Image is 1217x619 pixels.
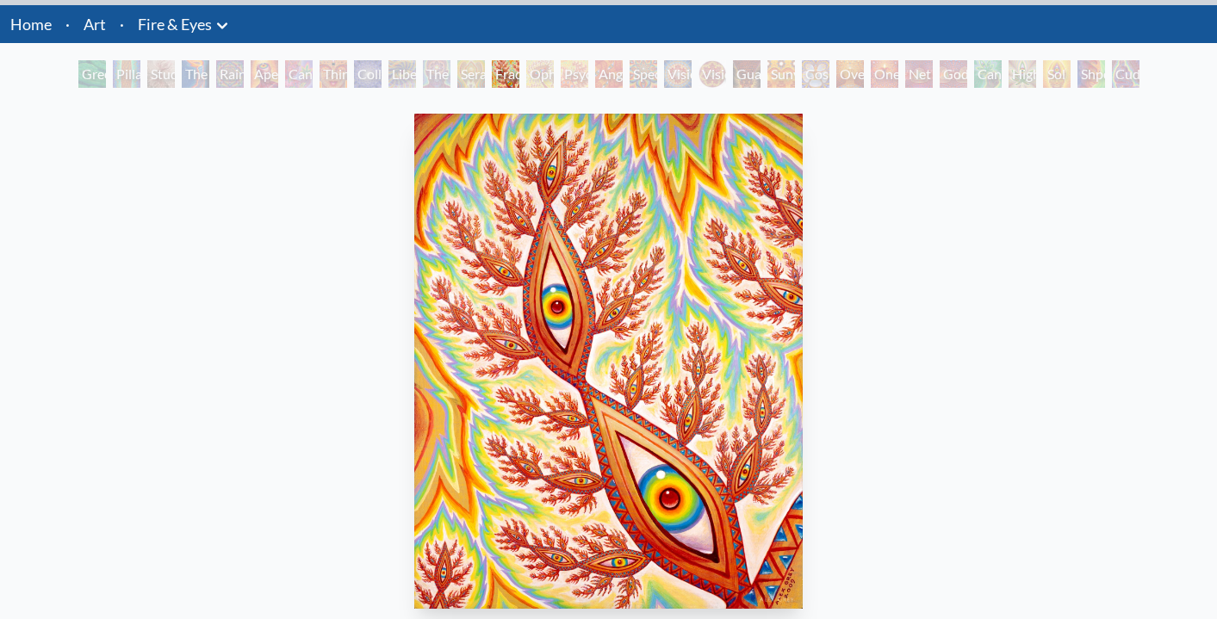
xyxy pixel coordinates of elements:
li: · [113,5,131,43]
div: Cosmic Elf [802,60,829,88]
div: The Seer [423,60,450,88]
div: Cannabis Sutra [285,60,313,88]
div: Pillar of Awareness [113,60,140,88]
div: Higher Vision [1009,60,1036,88]
div: Cuddle [1112,60,1139,88]
div: Sol Invictus [1043,60,1071,88]
div: Third Eye Tears of Joy [320,60,347,88]
div: Collective Vision [354,60,382,88]
div: Aperture [251,60,278,88]
div: One [871,60,898,88]
div: Ophanic Eyelash [526,60,554,88]
div: Rainbow Eye Ripple [216,60,244,88]
div: Study for the Great Turn [147,60,175,88]
div: Shpongled [1077,60,1105,88]
div: The Torch [182,60,209,88]
div: Net of Being [905,60,933,88]
div: Vision Crystal [664,60,692,88]
div: Green Hand [78,60,106,88]
div: Angel Skin [595,60,623,88]
div: Psychomicrograph of a Fractal Paisley Cherub Feather Tip [561,60,588,88]
a: Home [10,15,52,34]
div: Sunyata [767,60,795,88]
img: Fractal-Eyes-2009-Alex-Grey-watermarked.jpeg [414,114,803,609]
div: Fractal Eyes [492,60,519,88]
div: Cannafist [974,60,1002,88]
div: Vision Crystal Tondo [699,60,726,88]
li: · [59,5,77,43]
div: Godself [940,60,967,88]
a: Art [84,12,106,36]
div: Spectral Lotus [630,60,657,88]
div: Oversoul [836,60,864,88]
div: Guardian of Infinite Vision [733,60,761,88]
a: Fire & Eyes [138,12,212,36]
div: Seraphic Transport Docking on the Third Eye [457,60,485,88]
div: Liberation Through Seeing [388,60,416,88]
